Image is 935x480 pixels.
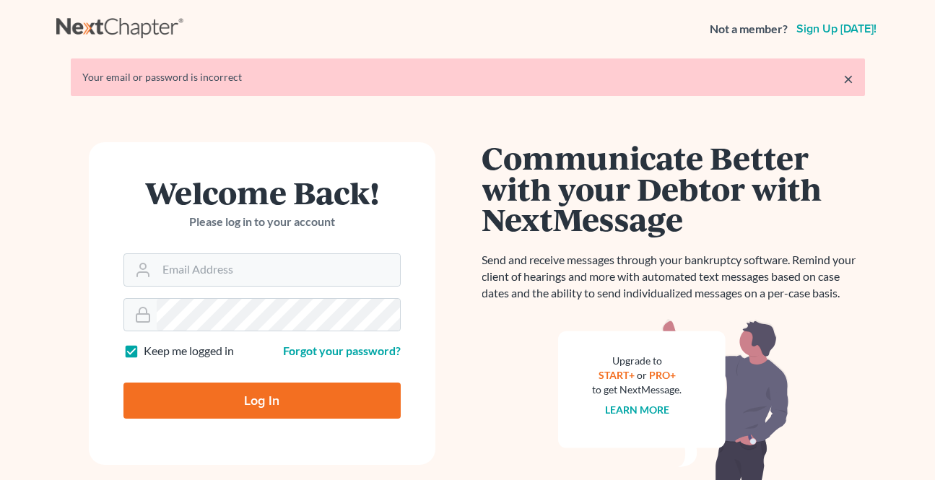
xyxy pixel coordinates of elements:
div: to get NextMessage. [593,383,682,397]
p: Please log in to your account [123,214,401,230]
a: START+ [599,369,635,381]
input: Log In [123,383,401,419]
input: Email Address [157,254,400,286]
a: Sign up [DATE]! [793,23,879,35]
span: or [637,369,647,381]
p: Send and receive messages through your bankruptcy software. Remind your client of hearings and mo... [482,252,865,302]
div: Your email or password is incorrect [82,70,853,84]
label: Keep me logged in [144,343,234,359]
a: × [843,70,853,87]
a: PRO+ [649,369,676,381]
strong: Not a member? [710,21,788,38]
h1: Communicate Better with your Debtor with NextMessage [482,142,865,235]
a: Forgot your password? [283,344,401,357]
h1: Welcome Back! [123,177,401,208]
a: Learn more [605,403,669,416]
div: Upgrade to [593,354,682,368]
